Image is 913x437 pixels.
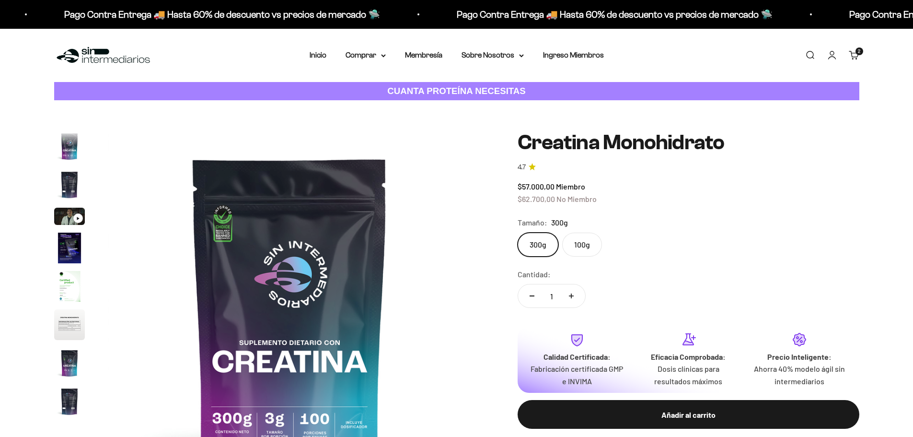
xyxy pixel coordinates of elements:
[556,182,585,191] span: Miembro
[54,233,85,263] img: Creatina Monohidrato
[54,169,85,203] button: Ir al artículo 2
[518,284,546,307] button: Reducir cantidad
[54,131,85,162] img: Creatina Monohidrato
[529,363,625,387] p: Fabricación certificada GMP e INVIMA
[640,363,736,387] p: Dosis clínicas para resultados máximos
[54,208,85,228] button: Ir al artículo 3
[405,51,442,59] a: Membresía
[387,86,526,96] strong: CUANTA PROTEÍNA NECESITAS
[518,162,859,173] a: 4.74.7 de 5.0 estrellas
[462,49,524,61] summary: Sobre Nosotros
[352,7,668,22] p: Pago Contra Entrega 🚚 Hasta 60% de descuento vs precios de mercado 🛸
[858,49,860,54] span: 2
[551,216,568,229] span: 300g
[556,194,597,203] span: No Miembro
[543,51,604,59] a: Ingreso Miembros
[518,162,526,173] span: 4.7
[518,268,551,281] label: Cantidad:
[54,386,85,420] button: Ir al artículo 8
[54,309,85,340] img: Creatina Monohidrato
[537,409,840,421] div: Añadir al carrito
[751,363,847,387] p: Ahorra 40% modelo ágil sin intermediarios
[518,216,547,229] legend: Tamaño:
[518,400,859,429] button: Añadir al carrito
[54,348,85,381] button: Ir al artículo 7
[651,352,726,361] strong: Eficacia Comprobada:
[767,352,832,361] strong: Precio Inteligente:
[54,131,85,165] button: Ir al artículo 1
[543,352,611,361] strong: Calidad Certificada:
[346,49,386,61] summary: Comprar
[518,194,555,203] span: $62.700,00
[54,271,85,302] img: Creatina Monohidrato
[54,82,859,101] a: CUANTA PROTEÍNA NECESITAS
[54,386,85,417] img: Creatina Monohidrato
[518,182,555,191] span: $57.000,00
[54,348,85,378] img: Creatina Monohidrato
[518,131,859,154] h1: Creatina Monohidrato
[557,284,585,307] button: Aumentar cantidad
[54,233,85,266] button: Ir al artículo 4
[54,309,85,343] button: Ir al artículo 6
[54,271,85,305] button: Ir al artículo 5
[54,169,85,200] img: Creatina Monohidrato
[310,51,326,59] a: Inicio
